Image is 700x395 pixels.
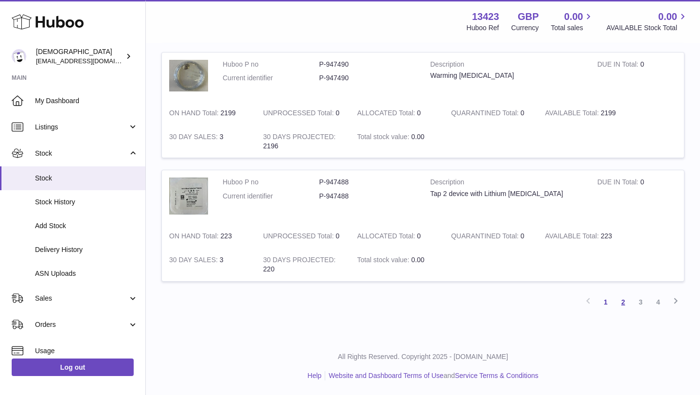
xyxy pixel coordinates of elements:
[263,232,335,242] strong: UNPROCESSED Total
[329,372,443,379] a: Website and Dashboard Terms of Use
[551,10,594,33] a: 0.00 Total sales
[162,101,256,125] td: 2199
[12,49,26,64] img: olgazyuz@outlook.com
[632,293,649,311] a: 3
[35,123,128,132] span: Listings
[357,232,417,242] strong: ALLOCATED Total
[590,53,684,101] td: 0
[606,10,688,33] a: 0.00 AVAILABLE Stock Total
[658,10,677,23] span: 0.00
[538,101,631,125] td: 2199
[597,60,640,71] strong: DUE IN Total
[256,101,350,125] td: 0
[606,23,688,33] span: AVAILABLE Stock Total
[597,293,614,311] a: 1
[350,224,444,248] td: 0
[451,232,521,242] strong: QUARANTINED Total
[36,47,123,66] div: [DEMOGRAPHIC_DATA]
[319,60,416,69] dd: P-947490
[472,10,499,23] strong: 13423
[223,192,319,201] dt: Current identifier
[35,346,138,356] span: Usage
[319,73,416,83] dd: P-947490
[467,23,499,33] div: Huboo Ref
[649,293,667,311] a: 4
[256,125,350,158] td: 2196
[35,197,138,207] span: Stock History
[430,71,583,80] div: Warming [MEDICAL_DATA]
[430,189,583,198] div: Tap 2 device with Lithium [MEDICAL_DATA]
[263,109,335,119] strong: UNPROCESSED Total
[319,192,416,201] dd: P-947488
[350,101,444,125] td: 0
[169,109,221,119] strong: ON HAND Total
[590,170,684,224] td: 0
[564,10,583,23] span: 0.00
[169,60,208,91] img: product image
[256,248,350,281] td: 220
[35,221,138,231] span: Add Stock
[35,149,128,158] span: Stock
[411,256,424,264] span: 0.00
[162,125,256,158] td: 3
[162,224,256,248] td: 223
[430,178,583,189] strong: Description
[357,256,411,266] strong: Total stock value
[511,23,539,33] div: Currency
[455,372,539,379] a: Service Terms & Conditions
[319,178,416,187] dd: P-947488
[35,269,138,278] span: ASN Uploads
[521,232,525,240] span: 0
[430,60,583,72] strong: Description
[162,248,256,281] td: 3
[35,320,128,329] span: Orders
[518,10,539,23] strong: GBP
[169,133,220,143] strong: 30 DAY SALES
[451,109,521,119] strong: QUARANTINED Total
[411,133,424,141] span: 0.00
[308,372,322,379] a: Help
[256,224,350,248] td: 0
[154,352,692,361] p: All Rights Reserved. Copyright 2025 - [DOMAIN_NAME]
[223,178,319,187] dt: Huboo P no
[551,23,594,33] span: Total sales
[223,60,319,69] dt: Huboo P no
[35,174,138,183] span: Stock
[12,359,134,376] a: Log out
[538,224,631,248] td: 223
[169,256,220,266] strong: 30 DAY SALES
[169,232,221,242] strong: ON HAND Total
[614,293,632,311] a: 2
[223,73,319,83] dt: Current identifier
[545,109,600,119] strong: AVAILABLE Total
[36,57,143,65] span: [EMAIL_ADDRESS][DOMAIN_NAME]
[35,294,128,303] span: Sales
[263,133,335,143] strong: 30 DAYS PROJECTED
[263,256,335,266] strong: 30 DAYS PROJECTED
[169,178,208,215] img: product image
[545,232,600,242] strong: AVAILABLE Total
[521,109,525,117] span: 0
[35,245,138,254] span: Delivery History
[357,133,411,143] strong: Total stock value
[357,109,417,119] strong: ALLOCATED Total
[597,178,640,188] strong: DUE IN Total
[35,96,138,106] span: My Dashboard
[325,371,538,380] li: and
